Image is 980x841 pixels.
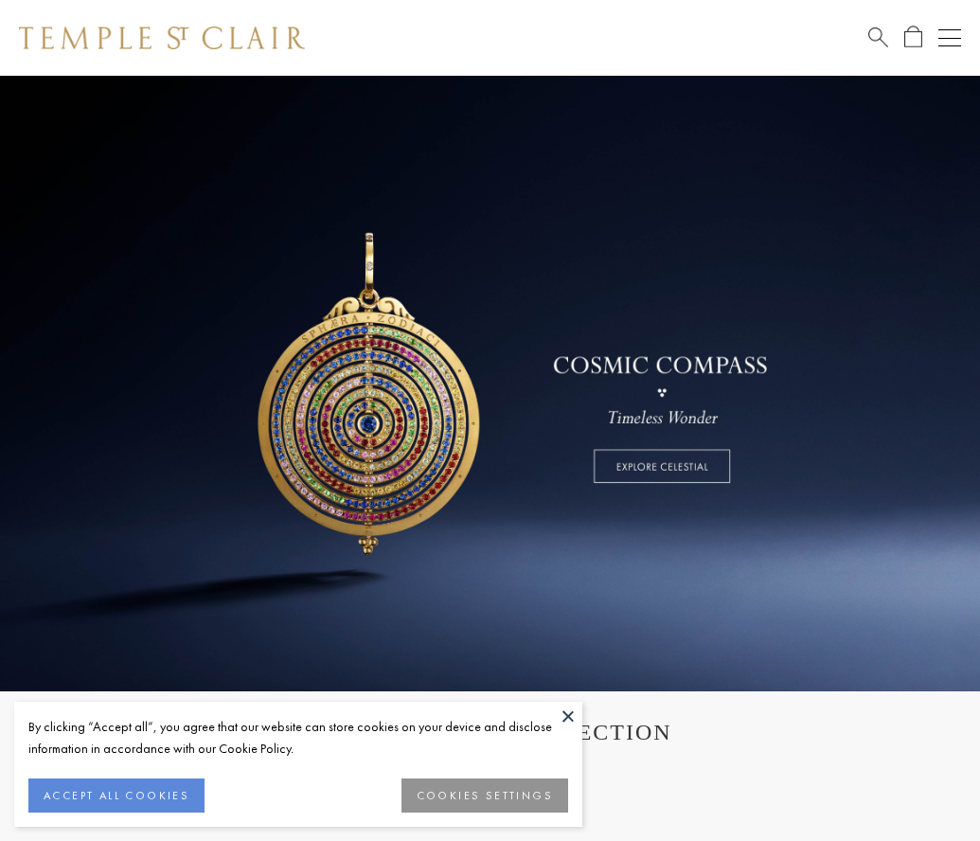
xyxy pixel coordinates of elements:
button: Open navigation [938,27,961,49]
a: Open Shopping Bag [904,26,922,49]
button: ACCEPT ALL COOKIES [28,778,205,813]
div: By clicking “Accept all”, you agree that our website can store cookies on your device and disclos... [28,716,568,760]
button: COOKIES SETTINGS [401,778,568,813]
a: Search [868,26,888,49]
img: Temple St. Clair [19,27,305,49]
